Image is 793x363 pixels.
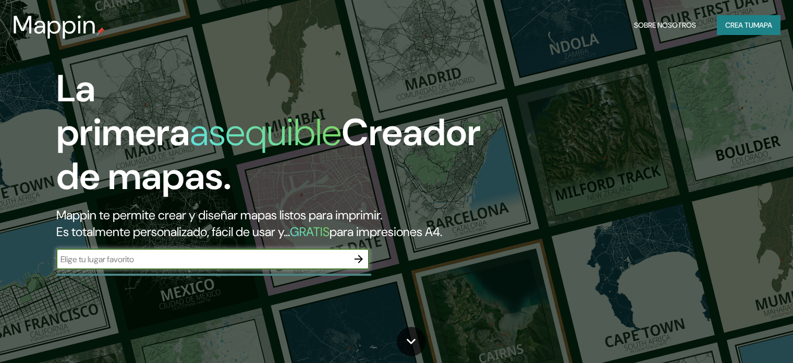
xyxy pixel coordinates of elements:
font: Mappin [13,8,96,41]
button: Sobre nosotros [630,15,700,35]
font: Sobre nosotros [634,20,696,30]
font: mapa [753,20,772,30]
font: para impresiones A4. [330,224,442,240]
font: Es totalmente personalizado, fácil de usar y... [56,224,290,240]
font: Creador de mapas. [56,108,481,201]
font: La primera [56,64,190,157]
font: Crea tu [725,20,753,30]
img: pin de mapeo [96,27,105,36]
font: GRATIS [290,224,330,240]
input: Elige tu lugar favorito [56,253,348,265]
button: Crea tumapa [717,15,780,35]
font: Mappin te permite crear y diseñar mapas listos para imprimir. [56,207,382,223]
font: asequible [190,108,341,157]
